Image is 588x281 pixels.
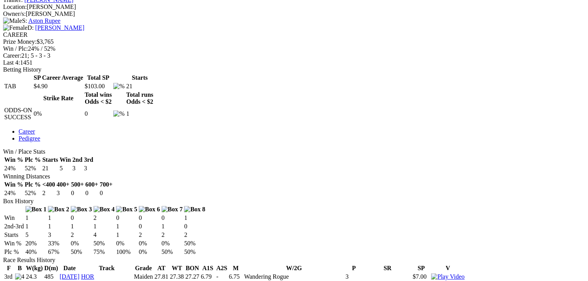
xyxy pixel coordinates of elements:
[169,273,184,281] td: 27.38
[3,198,585,205] div: Box History
[200,273,215,281] td: 6.79
[70,223,92,230] td: 1
[81,264,133,272] th: Track
[33,106,84,121] td: 0%
[3,173,585,180] div: Winning Distances
[4,264,14,272] th: F
[200,264,215,272] th: A1S
[139,206,160,213] img: Box 6
[161,214,183,222] td: 0
[162,206,183,213] img: Box 7
[113,110,124,117] img: %
[24,189,41,197] td: 52%
[431,273,464,280] img: Play Video
[3,148,585,155] div: Win / Place Stats
[116,206,137,213] img: Box 5
[84,74,112,82] th: Total SP
[25,240,47,247] td: 20%
[4,273,14,281] td: 3rd
[71,189,84,197] td: 0
[33,91,84,106] th: Strike Rate
[4,164,24,172] td: 24%
[3,24,27,31] img: Female
[44,264,59,272] th: D(m)
[138,223,160,230] td: 0
[60,273,80,280] a: [DATE]
[431,264,465,272] th: V
[126,106,153,121] td: 1
[3,38,37,45] span: Prize Money:
[116,214,138,222] td: 0
[26,206,47,213] img: Box 1
[48,248,70,256] td: 67%
[244,273,344,281] td: Wandering Rogue
[4,156,24,164] th: Win %
[216,273,227,281] td: -
[4,223,24,230] td: 2nd-3rd
[412,273,430,281] td: $7.00
[4,82,32,90] td: TAB
[24,181,41,188] th: Plc %
[25,231,47,239] td: 5
[3,66,585,73] div: Betting History
[33,82,84,90] td: $4.90
[42,181,55,188] th: <400
[85,189,99,197] td: 0
[184,231,206,239] td: 2
[70,248,92,256] td: 50%
[184,248,206,256] td: 50%
[169,264,184,272] th: WT
[59,156,71,164] th: Win
[56,189,70,197] td: 3
[3,31,585,38] div: CAREER
[99,189,113,197] td: 0
[70,240,92,247] td: 0%
[161,231,183,239] td: 2
[85,181,99,188] th: 600+
[4,189,24,197] td: 24%
[56,181,70,188] th: 400+
[26,264,43,272] th: W(kg)
[138,231,160,239] td: 2
[116,240,138,247] td: 0%
[228,264,243,272] th: M
[84,164,94,172] td: 3
[134,273,153,281] td: Maiden
[3,59,20,66] span: Last 4:
[138,248,160,256] td: 0%
[84,82,112,90] td: $103.00
[363,264,411,272] th: SR
[138,240,160,247] td: 0%
[42,164,58,172] td: 21
[185,273,199,281] td: 27.27
[93,231,115,239] td: 4
[3,24,34,31] span: D:
[15,273,24,280] img: 4
[412,264,430,272] th: SP
[19,135,40,142] a: Pedigree
[81,273,94,280] a: HOR
[48,231,70,239] td: 3
[116,223,138,230] td: 1
[3,45,28,52] span: Win / Plc:
[154,264,169,272] th: AT
[42,189,55,197] td: 2
[138,214,160,222] td: 0
[48,206,69,213] img: Box 2
[3,3,585,10] div: [PERSON_NAME]
[48,223,70,230] td: 1
[3,10,585,17] div: [PERSON_NAME]
[3,10,26,17] span: Owner/s:
[93,223,115,230] td: 1
[161,223,183,230] td: 1
[3,17,22,24] img: Male
[59,264,80,272] th: Date
[3,52,21,59] span: Career:
[48,214,70,222] td: 1
[33,74,84,82] th: SP Career Average
[70,231,92,239] td: 2
[71,181,84,188] th: 500+
[3,38,585,45] div: $3,765
[72,164,83,172] td: 3
[42,156,58,164] th: Starts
